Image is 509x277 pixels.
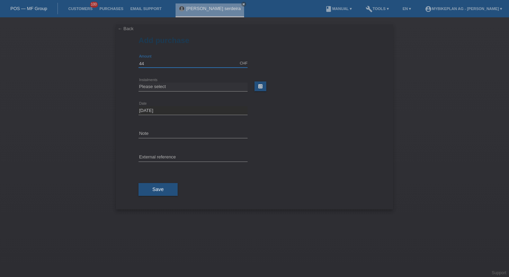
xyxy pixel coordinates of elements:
a: Support [492,270,506,275]
a: close [241,2,246,7]
a: calculate [254,81,266,91]
a: ← Back [118,26,134,31]
i: book [325,6,332,12]
a: Email Support [127,7,165,11]
a: Purchases [96,7,127,11]
h1: Add purchase [139,36,370,45]
a: Customers [65,7,96,11]
a: [PERSON_NAME] serdeira [186,6,241,11]
a: EN ▾ [399,7,414,11]
i: build [366,6,373,12]
button: Save [139,183,178,196]
span: Save [152,187,164,192]
i: account_circle [425,6,432,12]
i: calculate [258,84,263,89]
a: buildTools ▾ [362,7,392,11]
span: 100 [90,2,98,8]
a: bookManual ▾ [322,7,355,11]
div: CHF [240,61,248,65]
i: close [242,2,245,6]
a: account_circleMybikeplan AG - [PERSON_NAME] ▾ [421,7,506,11]
a: POS — MF Group [10,6,47,11]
